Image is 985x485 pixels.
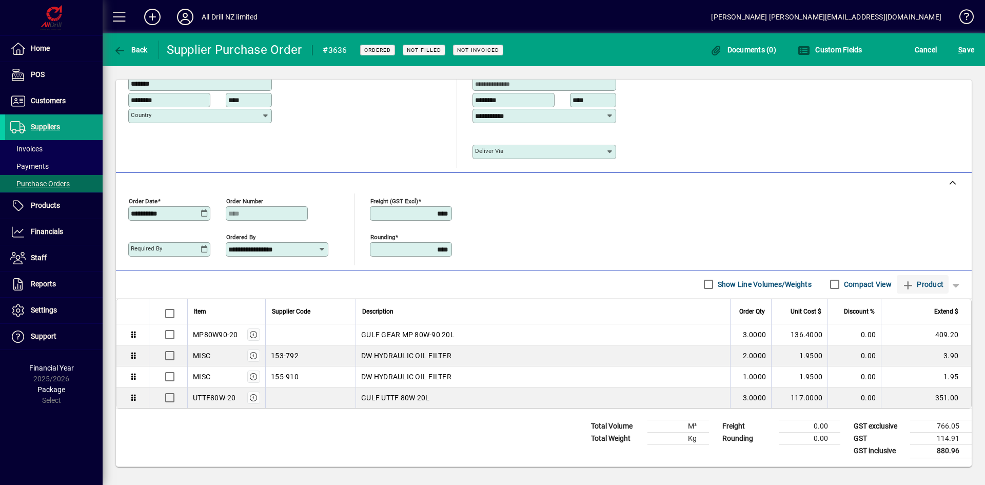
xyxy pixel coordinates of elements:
span: Reports [31,280,56,288]
div: #3636 [323,42,347,59]
td: GST [849,432,910,444]
td: 0.00 [828,324,881,345]
button: Custom Fields [795,41,865,59]
div: MISC [193,351,210,361]
span: Back [113,46,148,54]
td: Rounding [717,432,779,444]
td: 0.00 [779,432,840,444]
td: 1.0000 [730,366,771,387]
span: Item [194,306,206,317]
td: 1.9500 [771,345,828,366]
span: Home [31,44,50,52]
td: 1.95 [881,366,971,387]
span: Extend $ [934,306,958,317]
a: Home [5,36,103,62]
button: Back [111,41,150,59]
label: Show Line Volumes/Weights [716,279,812,289]
button: Add [136,8,169,26]
td: 409.20 [881,324,971,345]
a: Purchase Orders [5,175,103,192]
span: Order Qty [739,306,765,317]
a: Support [5,324,103,350]
td: 3.0000 [730,324,771,345]
div: MP80W90-20 [193,329,238,340]
td: Freight [717,420,779,432]
span: Not Filled [407,47,441,53]
td: 0.00 [828,387,881,408]
button: Save [956,41,977,59]
td: 0.00 [828,345,881,366]
a: Products [5,193,103,219]
td: GST exclusive [849,420,910,432]
span: Suppliers [31,123,60,131]
app-page-header-button: Back [103,41,159,59]
td: 3.0000 [730,387,771,408]
label: Compact View [842,279,892,289]
mat-label: Rounding [370,233,395,240]
td: 2.0000 [730,345,771,366]
td: 153-792 [265,345,356,366]
span: Financials [31,227,63,236]
td: 155-910 [265,366,356,387]
mat-label: Order date [129,197,157,204]
div: Supplier Purchase Order [167,42,302,58]
span: POS [31,70,45,79]
mat-label: Order number [226,197,263,204]
span: Description [362,306,393,317]
span: Package [37,385,65,394]
a: POS [5,62,103,88]
td: 351.00 [881,387,971,408]
a: Payments [5,158,103,175]
span: DW HYDRAULIC OIL FILTER [361,351,451,361]
span: Purchase Orders [10,180,70,188]
td: Total Weight [586,432,647,444]
td: 3.90 [881,345,971,366]
span: Documents (0) [710,46,776,54]
span: Product [902,276,943,293]
div: MISC [193,372,210,382]
a: Settings [5,298,103,323]
span: Payments [10,162,49,170]
span: Supplier Code [272,306,310,317]
td: 766.05 [910,420,972,432]
td: 880.96 [910,444,972,457]
span: Support [31,332,56,340]
span: GULF UTTF 80W 20L [361,393,429,403]
span: Cancel [915,42,937,58]
span: ave [958,42,974,58]
span: Settings [31,306,57,314]
button: Documents (0) [707,41,779,59]
td: 117.0000 [771,387,828,408]
span: Ordered [364,47,391,53]
span: GULF GEAR MP 80W-90 20L [361,329,455,340]
span: Customers [31,96,66,105]
span: Staff [31,254,47,262]
mat-label: Deliver via [475,147,503,154]
div: UTTF80W-20 [193,393,236,403]
span: Unit Cost $ [791,306,821,317]
td: Total Volume [586,420,647,432]
a: Invoices [5,140,103,158]
button: Cancel [912,41,940,59]
span: Discount % [844,306,875,317]
a: Financials [5,219,103,245]
mat-label: Country [131,111,151,119]
span: Products [31,201,60,209]
a: Reports [5,271,103,297]
span: Not Invoiced [457,47,499,53]
div: All Drill NZ limited [202,9,258,25]
span: Financial Year [29,364,74,372]
a: Customers [5,88,103,114]
td: 0.00 [828,366,881,387]
td: GST inclusive [849,444,910,457]
span: Invoices [10,145,43,153]
mat-label: Required by [131,245,162,252]
td: Kg [647,432,709,444]
td: M³ [647,420,709,432]
td: 0.00 [779,420,840,432]
span: S [958,46,962,54]
a: Knowledge Base [952,2,972,35]
td: 136.4000 [771,324,828,345]
td: 114.91 [910,432,972,444]
span: DW HYDRAULIC OIL FILTER [361,372,451,382]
